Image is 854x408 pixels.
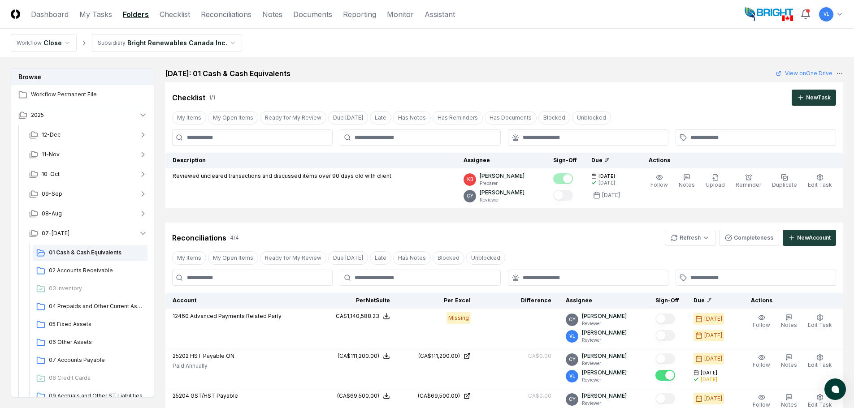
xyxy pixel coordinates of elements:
span: [DATE] [598,173,615,180]
button: Ready for My Review [260,251,326,265]
button: Blocked [433,251,464,265]
p: Reviewer [582,400,627,407]
div: (CA$69,500.00) [418,392,460,400]
button: Due Today [328,251,368,265]
a: 05 Fixed Assets [33,317,147,333]
button: Unblocked [572,111,611,125]
span: Edit Task [808,361,832,368]
span: 01 Cash & Cash Equivalents [49,249,144,257]
p: Reviewer [582,337,627,344]
button: Edit Task [806,172,834,191]
button: My Open Items [208,251,258,265]
p: Preparer [480,180,525,187]
a: 08 Credit Cards [33,370,147,387]
span: CY [569,396,576,403]
button: My Open Items [208,111,258,125]
a: Workflow Permanent File [11,85,155,105]
button: Mark complete [655,393,675,404]
button: Has Documents [485,111,537,125]
div: (CA$111,200.00) [338,352,379,360]
p: [PERSON_NAME] [480,189,525,197]
button: Notes [779,312,799,331]
a: Reconciliations [201,9,251,20]
a: My Tasks [79,9,112,20]
button: Has Reminders [433,111,483,125]
a: (CA$69,500.00) [404,392,471,400]
a: 01 Cash & Cash Equivalents [33,245,147,261]
span: HST Payable ON [190,352,234,359]
span: KB [467,176,473,183]
p: [PERSON_NAME] [582,352,627,360]
span: Upload [706,181,725,188]
span: Follow [753,361,770,368]
a: Documents [293,9,332,20]
button: Follow [751,352,772,371]
span: Edit Task [808,401,832,408]
button: Mark complete [655,314,675,324]
img: Bright Renewables Canada logo [745,7,793,21]
button: Follow [751,312,772,331]
span: GST/HST Payable [191,392,238,399]
button: NewTask [792,90,836,106]
div: Reconciliations [172,232,226,243]
th: Sign-Off [546,153,584,168]
span: 06 Other Assets [49,338,144,346]
p: Reviewer [582,320,627,327]
button: Follow [649,172,670,191]
span: 25202 [173,352,189,359]
th: Sign-Off [648,293,686,309]
a: Monitor [387,9,414,20]
div: [DATE] [704,315,722,323]
a: Dashboard [31,9,69,20]
button: 10-Oct [22,164,155,184]
span: VL [569,333,575,339]
div: New Task [806,94,831,102]
button: NewAccount [783,230,836,246]
span: Edit Task [808,322,832,328]
button: Unblocked [466,251,505,265]
span: 12460 [173,313,189,319]
a: Folders [123,9,149,20]
span: [DATE] [701,369,717,376]
th: Description [165,153,457,168]
span: VL [569,373,575,379]
span: 11-Nov [42,150,60,159]
div: [DATE] [704,331,722,339]
button: Blocked [538,111,570,125]
span: VL [824,11,829,17]
span: 09 Accruals and Other ST Liabilities [49,392,144,400]
p: [PERSON_NAME] [582,392,627,400]
button: Refresh [665,230,715,246]
span: 08 Credit Cards [49,374,144,382]
span: 25204 [173,392,189,399]
div: [DATE] [704,355,722,363]
div: [DATE] [701,376,717,383]
button: Notes [677,172,697,191]
span: Follow [753,401,770,408]
div: CA$0.00 [528,392,551,400]
div: 1 / 1 [209,94,215,102]
div: [DATE] [602,191,620,199]
button: Mark complete [655,330,675,341]
button: Mark complete [553,173,573,184]
span: Follow [650,181,668,188]
div: [DATE] [598,180,615,186]
span: 09-Sep [42,190,62,198]
p: [PERSON_NAME] [480,172,525,180]
span: 07-[DATE] [42,229,69,237]
div: New Account [797,234,831,242]
button: 11-Nov [22,145,155,164]
div: (CA$111,200.00) [418,352,460,360]
span: Notes [679,181,695,188]
span: Advanced Payments Related Party [190,313,282,319]
span: Notes [781,401,797,408]
button: (CA$111,200.00) [338,352,390,360]
button: Mark complete [655,353,675,364]
a: 02 Accounts Receivable [33,263,147,279]
a: Checklist [160,9,190,20]
button: Has Notes [393,251,431,265]
button: My Items [172,251,206,265]
a: Reporting [343,9,376,20]
span: 10-Oct [42,170,60,178]
button: Reminder [734,172,763,191]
